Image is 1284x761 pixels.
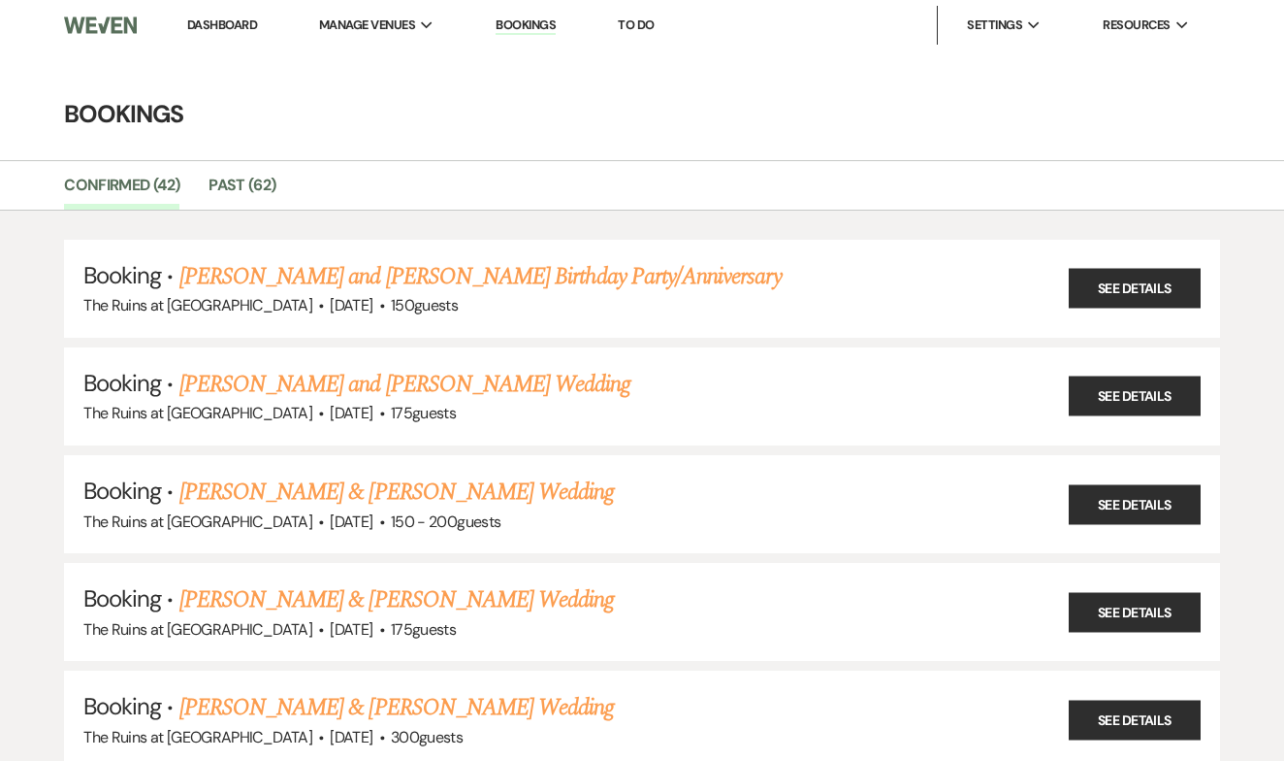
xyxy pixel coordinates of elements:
[496,17,556,35] a: Bookings
[319,16,415,35] span: Manage Venues
[1069,592,1201,632] a: See Details
[618,17,654,33] a: To Do
[187,17,257,33] a: Dashboard
[1069,484,1201,524] a: See Details
[83,512,312,532] span: The Ruins at [GEOGRAPHIC_DATA]
[64,173,179,210] a: Confirmed (42)
[83,619,312,640] span: The Ruins at [GEOGRAPHIC_DATA]
[1069,377,1201,416] a: See Details
[330,619,372,640] span: [DATE]
[83,295,312,315] span: The Ruins at [GEOGRAPHIC_DATA]
[179,259,782,294] a: [PERSON_NAME] and [PERSON_NAME] Birthday Party/Anniversary
[83,260,161,290] span: Booking
[179,582,614,617] a: [PERSON_NAME] & [PERSON_NAME] Wedding
[179,690,614,725] a: [PERSON_NAME] & [PERSON_NAME] Wedding
[391,619,456,640] span: 175 guests
[83,476,161,506] span: Booking
[391,512,500,532] span: 150 - 200 guests
[83,691,161,721] span: Booking
[391,295,458,315] span: 150 guests
[83,727,312,747] span: The Ruins at [GEOGRAPHIC_DATA]
[64,5,137,46] img: Weven Logo
[330,512,372,532] span: [DATE]
[83,403,312,423] span: The Ruins at [GEOGRAPHIC_DATA]
[83,368,161,398] span: Booking
[1103,16,1170,35] span: Resources
[330,295,372,315] span: [DATE]
[1069,700,1201,740] a: See Details
[391,403,456,423] span: 175 guests
[1069,269,1201,309] a: See Details
[209,173,275,210] a: Past (62)
[330,403,372,423] span: [DATE]
[83,583,161,613] span: Booking
[330,727,372,747] span: [DATE]
[391,727,463,747] span: 300 guests
[179,367,631,402] a: [PERSON_NAME] and [PERSON_NAME] Wedding
[967,16,1022,35] span: Settings
[179,475,614,510] a: [PERSON_NAME] & [PERSON_NAME] Wedding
